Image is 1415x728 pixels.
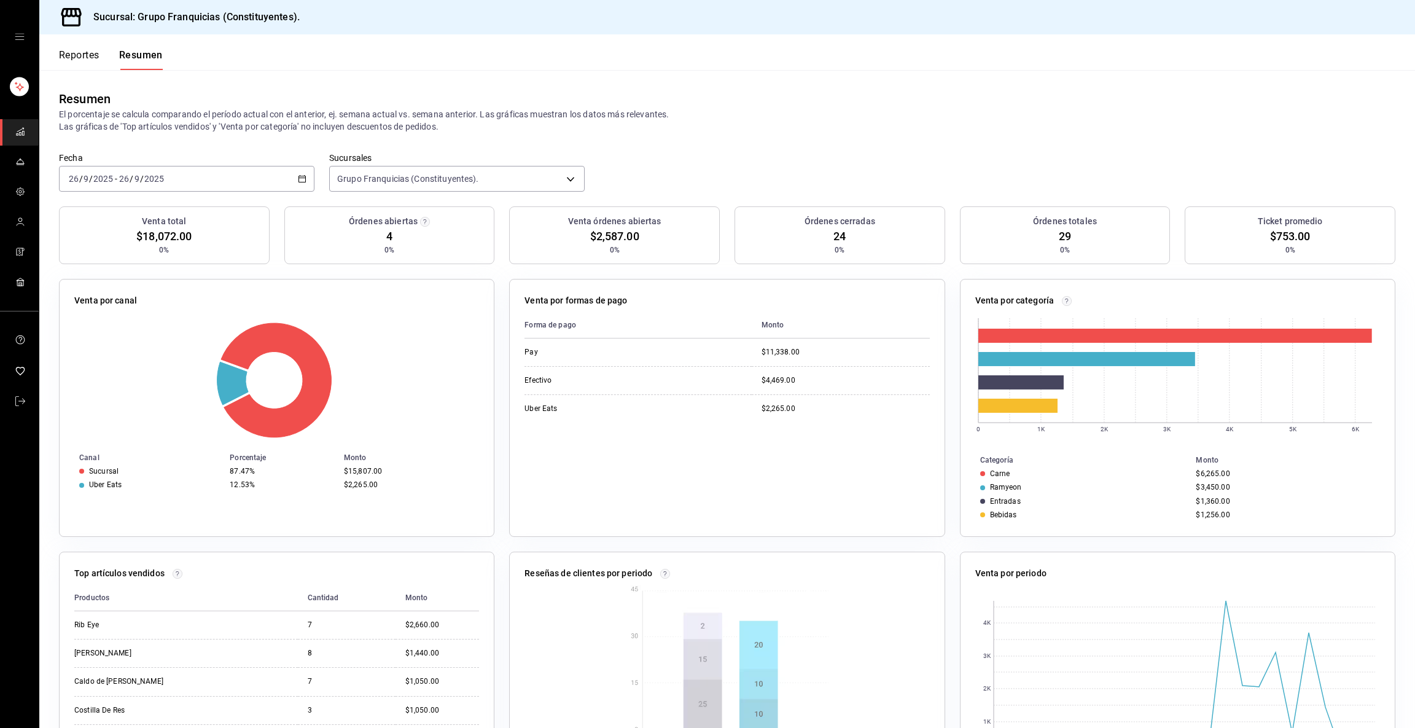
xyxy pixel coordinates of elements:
[524,294,627,307] p: Venta por formas de pago
[130,174,133,184] span: /
[524,404,647,414] div: Uber Eats
[610,245,620,256] span: 0%
[990,483,1022,491] div: Ramyeon
[337,173,479,185] span: Grupo Franquicias (Constituyentes).
[74,585,298,611] th: Productos
[990,497,1021,506] div: Entradas
[405,648,480,659] div: $1,440.00
[983,620,991,627] text: 4K
[230,467,334,476] div: 87.47%
[1163,426,1171,432] text: 3K
[983,686,991,692] text: 2K
[1285,245,1295,256] span: 0%
[59,49,99,70] button: Reportes
[1191,453,1395,467] th: Monto
[1258,215,1323,228] h3: Ticket promedio
[159,245,169,256] span: 0%
[1196,511,1375,519] div: $1,256.00
[405,620,480,630] div: $2,660.00
[568,215,661,228] h3: Venta órdenes abiertas
[84,10,300,25] h3: Sucursal: Grupo Franquicias (Constituyentes).
[329,154,585,162] label: Sucursales
[298,585,396,611] th: Cantidad
[15,32,25,42] button: open drawer
[1226,426,1234,432] text: 4K
[344,467,474,476] div: $15,807.00
[308,620,386,630] div: 7
[74,567,165,580] p: Top artículos vendidos
[983,653,991,660] text: 3K
[590,228,639,245] span: $2,587.00
[1352,426,1360,432] text: 6K
[835,245,844,256] span: 0%
[1060,245,1070,256] span: 0%
[384,245,394,256] span: 0%
[93,174,114,184] input: ----
[975,294,1054,307] p: Venta por categoría
[74,620,197,630] div: Rib Eye
[1270,228,1311,245] span: $753.00
[344,480,474,489] div: $2,265.00
[762,404,930,414] div: $2,265.00
[74,676,197,687] div: Caldo de [PERSON_NAME]
[833,228,846,245] span: 24
[762,375,930,386] div: $4,469.00
[136,228,192,245] span: $18,072.00
[396,585,480,611] th: Monto
[230,480,334,489] div: 12.53%
[74,648,197,659] div: [PERSON_NAME]
[1196,483,1375,491] div: $3,450.00
[762,347,930,358] div: $11,338.00
[89,480,122,489] div: Uber Eats
[59,154,314,162] label: Fecha
[1289,426,1297,432] text: 5K
[524,567,652,580] p: Reseñas de clientes por periodo
[339,451,494,464] th: Monto
[805,215,875,228] h3: Órdenes cerradas
[349,215,418,228] h3: Órdenes abiertas
[961,453,1191,467] th: Categoría
[1101,426,1109,432] text: 2K
[386,228,392,245] span: 4
[524,312,751,339] th: Forma de pago
[975,567,1047,580] p: Venta por periodo
[308,676,386,687] div: 7
[308,648,386,659] div: 8
[134,174,140,184] input: --
[983,719,991,726] text: 1K
[115,174,117,184] span: -
[976,426,980,432] text: 0
[60,451,225,464] th: Canal
[68,174,79,184] input: --
[59,108,1395,133] p: El porcentaje se calcula comparando el período actual con el anterior, ej. semana actual vs. sema...
[1037,426,1045,432] text: 1K
[752,312,930,339] th: Monto
[74,294,137,307] p: Venta por canal
[144,174,165,184] input: ----
[1033,215,1097,228] h3: Órdenes totales
[119,49,163,70] button: Resumen
[140,174,144,184] span: /
[990,469,1010,478] div: Carne
[59,49,163,70] div: navigation tabs
[83,174,89,184] input: --
[1196,469,1375,478] div: $6,265.00
[119,174,130,184] input: --
[79,174,83,184] span: /
[308,705,386,716] div: 3
[990,511,1017,519] div: Bebidas
[405,676,480,687] div: $1,050.00
[225,451,339,464] th: Porcentaje
[89,174,93,184] span: /
[74,705,197,716] div: Costilla De Res
[524,347,647,358] div: Pay
[1059,228,1071,245] span: 29
[59,90,111,108] div: Resumen
[89,467,119,476] div: Sucursal
[405,705,480,716] div: $1,050.00
[142,215,186,228] h3: Venta total
[524,375,647,386] div: Efectivo
[1196,497,1375,506] div: $1,360.00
